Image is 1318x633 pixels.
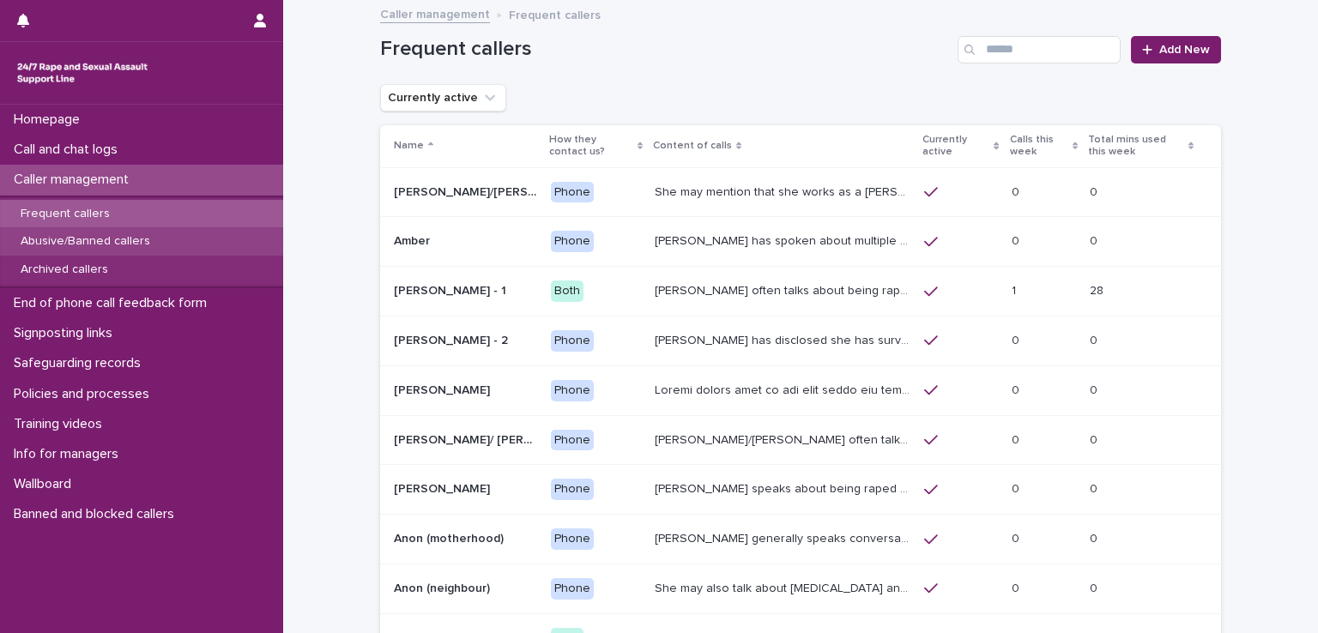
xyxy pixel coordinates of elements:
p: [PERSON_NAME] - 1 [394,280,510,298]
div: Phone [551,182,594,203]
div: Phone [551,380,594,401]
div: Phone [551,479,594,500]
p: 0 [1090,479,1101,497]
p: Amber [394,231,433,249]
p: Total mins used this week [1088,130,1184,162]
p: Currently active [922,130,989,162]
div: Phone [551,528,594,550]
a: Add New [1131,36,1221,63]
p: 0 [1012,380,1023,398]
p: Policies and processes [7,386,163,402]
div: Phone [551,578,594,600]
div: Phone [551,430,594,451]
div: Phone [551,330,594,352]
p: Name [394,136,424,155]
p: Caller management [7,172,142,188]
p: Anon (neighbour) [394,578,493,596]
tr: [PERSON_NAME][PERSON_NAME] PhoneLoremi dolors amet co adi elit seddo eiu tempor in u labor et dol... [380,365,1221,415]
p: [PERSON_NAME] - 2 [394,330,511,348]
p: Safeguarding records [7,355,154,371]
p: Caller speaks about being raped and abused by the police and her ex-husband of 20 years. She has ... [655,479,914,497]
p: 0 [1090,182,1101,200]
tr: [PERSON_NAME] - 1[PERSON_NAME] - 1 Both[PERSON_NAME] often talks about being raped a night before... [380,267,1221,316]
p: Amy often talks about being raped a night before or 2 weeks ago or a month ago. She also makes re... [655,280,914,298]
p: Content of calls [653,136,732,155]
p: Abbie/Emily (Anon/'I don't know'/'I can't remember') [394,182,541,200]
p: [PERSON_NAME] [394,479,493,497]
p: End of phone call feedback form [7,295,221,311]
img: rhQMoQhaT3yELyF149Cw [14,56,151,90]
p: Signposting links [7,325,126,341]
p: Amy has disclosed she has survived two rapes, one in the UK and the other in Australia in 2013. S... [655,330,914,348]
p: Calls this week [1010,130,1068,162]
p: 0 [1090,578,1101,596]
p: She may mention that she works as a Nanny, looking after two children. Abbie / Emily has let us k... [655,182,914,200]
tr: [PERSON_NAME] - 2[PERSON_NAME] - 2 Phone[PERSON_NAME] has disclosed she has survived two rapes, o... [380,316,1221,365]
p: Amber has spoken about multiple experiences of sexual abuse. Amber told us she is now 18 (as of 0... [655,231,914,249]
div: Both [551,280,583,302]
p: 0 [1012,479,1023,497]
p: 0 [1090,528,1101,546]
p: Info for managers [7,446,132,462]
p: Wallboard [7,476,85,492]
p: Call and chat logs [7,142,131,158]
p: 0 [1090,380,1101,398]
p: 0 [1090,231,1101,249]
p: 1 [1012,280,1019,298]
p: Abusive/Banned callers [7,234,164,249]
tr: [PERSON_NAME]/ [PERSON_NAME][PERSON_NAME]/ [PERSON_NAME] Phone[PERSON_NAME]/[PERSON_NAME] often t... [380,415,1221,465]
div: Phone [551,231,594,252]
tr: [PERSON_NAME][PERSON_NAME] Phone[PERSON_NAME] speaks about being raped and abused by the police a... [380,465,1221,515]
span: Add New [1159,44,1210,56]
p: 0 [1090,330,1101,348]
p: 0 [1012,430,1023,448]
p: 0 [1090,430,1101,448]
p: 0 [1012,182,1023,200]
p: [PERSON_NAME] [394,380,493,398]
p: Andrew shared that he has been raped and beaten by a group of men in or near his home twice withi... [655,380,914,398]
p: 0 [1012,231,1023,249]
tr: [PERSON_NAME]/[PERSON_NAME] (Anon/'I don't know'/'I can't remember')[PERSON_NAME]/[PERSON_NAME] (... [380,167,1221,217]
a: Caller management [380,3,490,23]
p: Training videos [7,416,116,432]
h1: Frequent callers [380,37,951,62]
p: Homepage [7,112,94,128]
p: Frequent callers [7,207,124,221]
p: [PERSON_NAME]/ [PERSON_NAME] [394,430,541,448]
p: 28 [1090,280,1107,298]
p: 0 [1012,578,1023,596]
p: Anna/Emma often talks about being raped at gunpoint at the age of 13/14 by her ex-partner, aged 1... [655,430,914,448]
p: Caller generally speaks conversationally about many different things in her life and rarely speak... [655,528,914,546]
p: She may also talk about child sexual abuse and about currently being physically disabled. She has... [655,578,914,596]
p: Anon (motherhood) [394,528,507,546]
tr: AmberAmber Phone[PERSON_NAME] has spoken about multiple experiences of [MEDICAL_DATA]. [PERSON_NA... [380,217,1221,267]
p: Frequent callers [509,4,601,23]
p: Archived callers [7,262,122,277]
p: Banned and blocked callers [7,506,188,522]
p: How they contact us? [549,130,633,162]
input: Search [958,36,1121,63]
p: 0 [1012,528,1023,546]
p: 0 [1012,330,1023,348]
button: Currently active [380,84,506,112]
tr: Anon (motherhood)Anon (motherhood) Phone[PERSON_NAME] generally speaks conversationally about man... [380,515,1221,564]
tr: Anon (neighbour)Anon (neighbour) PhoneShe may also talk about [MEDICAL_DATA] and about currently ... [380,564,1221,613]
